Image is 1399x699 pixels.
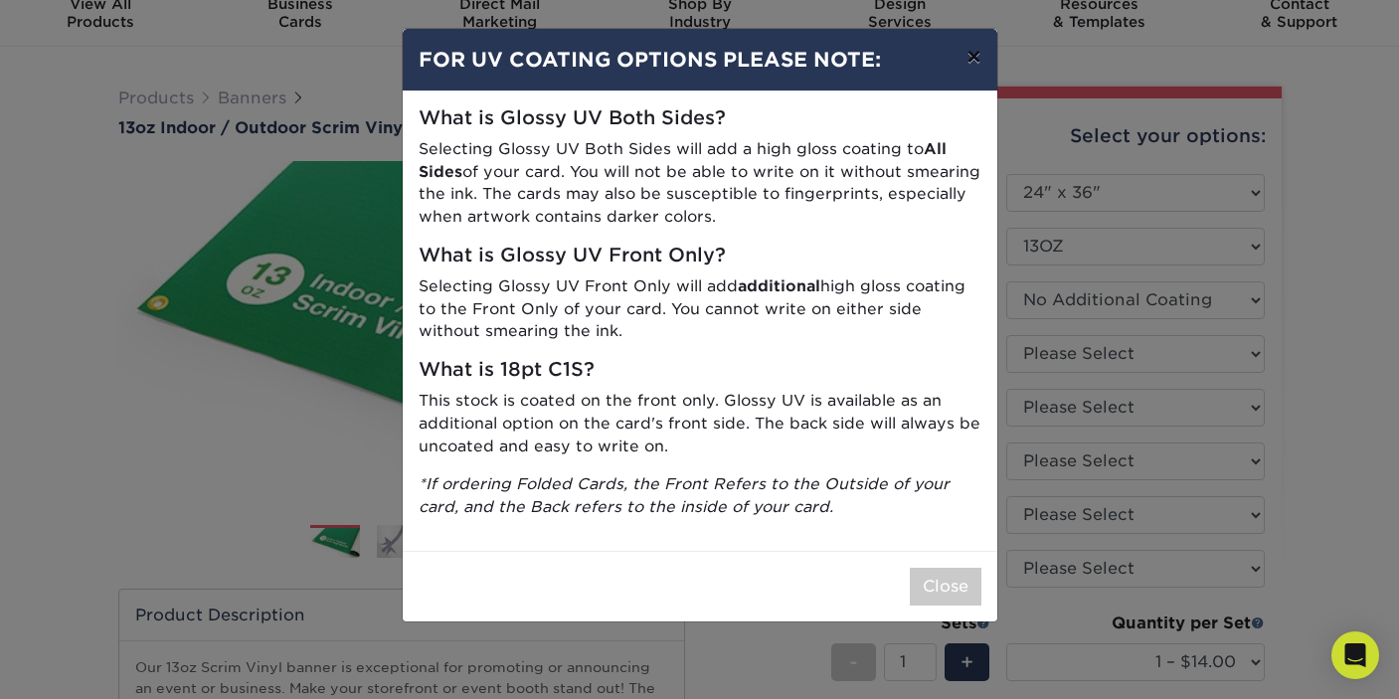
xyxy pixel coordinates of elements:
[419,138,981,229] p: Selecting Glossy UV Both Sides will add a high gloss coating to of your card. You will not be abl...
[910,568,981,606] button: Close
[419,359,981,382] h5: What is 18pt C1S?
[419,390,981,457] p: This stock is coated on the front only. Glossy UV is available as an additional option on the car...
[419,275,981,343] p: Selecting Glossy UV Front Only will add high gloss coating to the Front Only of your card. You ca...
[738,276,820,295] strong: additional
[951,29,996,85] button: ×
[1331,631,1379,679] div: Open Intercom Messenger
[419,107,981,130] h5: What is Glossy UV Both Sides?
[419,474,950,516] i: *If ordering Folded Cards, the Front Refers to the Outside of your card, and the Back refers to t...
[419,139,947,181] strong: All Sides
[419,245,981,267] h5: What is Glossy UV Front Only?
[419,45,981,75] h4: FOR UV COATING OPTIONS PLEASE NOTE:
